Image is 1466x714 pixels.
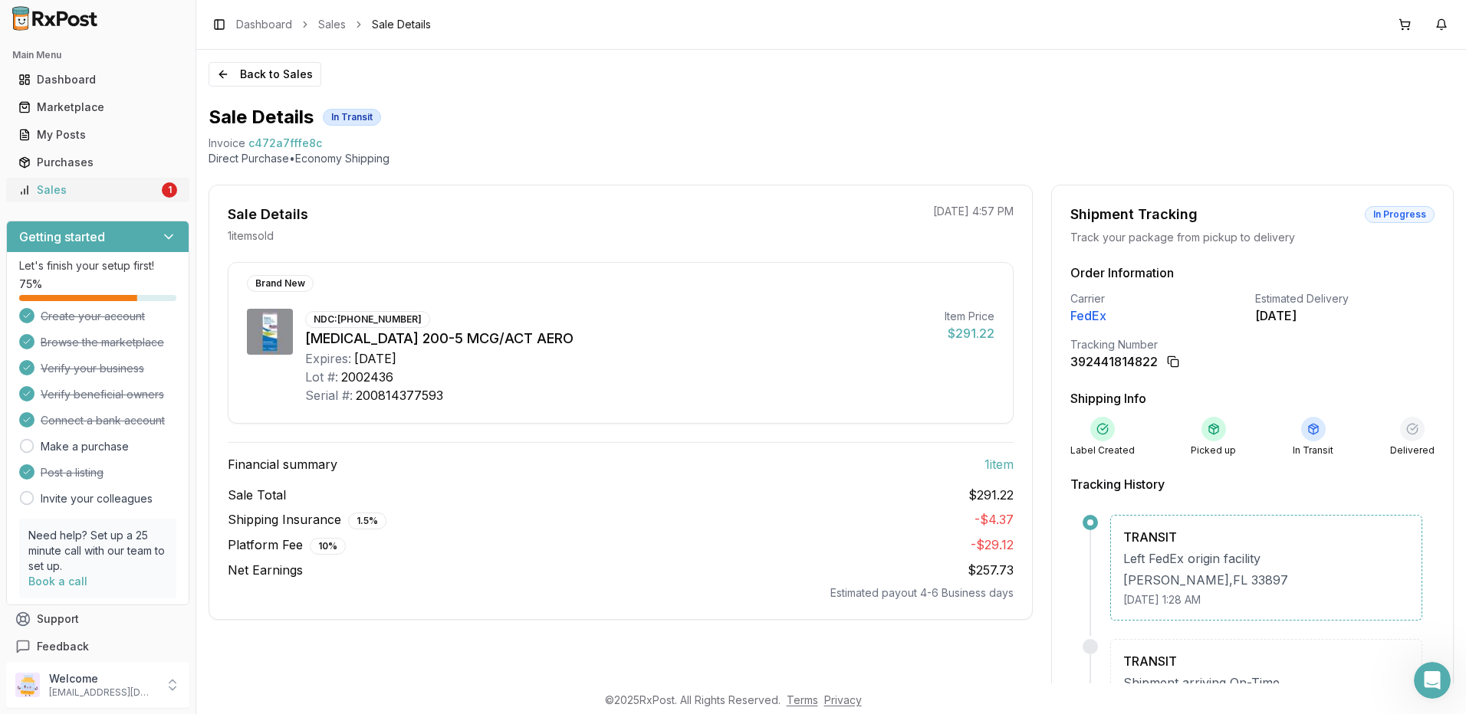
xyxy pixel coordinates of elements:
span: Net Earnings [228,561,303,579]
span: Platform Fee [228,535,346,555]
span: Feedback [37,639,89,654]
span: Post a listing [41,465,104,480]
h3: Shipping Info [1070,389,1435,408]
div: In Transit [323,109,381,126]
div: Dashboard [18,72,177,87]
button: My Posts [6,123,189,147]
button: Feedback [6,633,189,660]
div: Shipment Tracking [1070,204,1198,225]
span: - $29.12 [971,537,1014,552]
div: This is my first sale I just dropped off the package what else do I need to do on the site? [67,20,282,65]
div: Manuel says… [12,122,294,172]
iframe: Intercom live chat [1414,662,1451,699]
div: This is my first sale I just dropped off the package what else do I need to do on the site? [55,11,294,74]
div: TRANSIT [1123,652,1409,670]
a: Back to Sales [209,62,321,87]
div: Sales [18,182,159,198]
img: User avatar [15,673,40,697]
a: Privacy [824,693,862,706]
span: 75 % [19,277,42,292]
div: Serial #: [305,386,353,404]
div: If yes after you confirmed the sale the money starts to move. Since its a ACH Transfer it does ta... [25,181,239,346]
div: Tracking Number [1070,337,1435,352]
a: Book a call [28,575,87,588]
div: Lot #: [305,368,338,386]
button: Support [6,605,189,633]
span: Sale Total [228,486,286,504]
nav: breadcrumb [236,17,431,32]
span: Sale Details [372,17,431,32]
button: Emoji picker [24,502,36,514]
div: [DATE] [12,368,294,388]
p: Need help? Set up a 25 minute call with our team to set up. [28,528,167,574]
a: Dashboard [12,66,183,93]
div: TRANSIT [1123,528,1409,546]
div: [MEDICAL_DATA] 200-5 MCG/ACT AERO [305,328,932,349]
button: Upload attachment [73,502,85,514]
div: Estimated Delivery [1255,291,1435,306]
span: Verify your business [41,361,144,376]
span: - $4.37 [975,512,1014,527]
h1: Sale Details [209,105,314,129]
span: amazing [186,459,200,473]
div: Manuel says… [12,87,294,122]
p: Welcome [49,671,156,686]
a: Purchases [12,149,183,176]
p: [EMAIL_ADDRESS][DOMAIN_NAME] [49,686,156,699]
div: Close [269,6,297,34]
div: Left FedEx origin facility [1123,549,1409,568]
h2: Main Menu [12,49,183,61]
div: NDC: [PHONE_NUMBER] [305,311,430,328]
a: Sales1 [12,176,183,204]
b: [PERSON_NAME] [66,91,152,102]
a: Invite your colleagues [41,491,153,506]
div: Purchases [18,155,177,170]
div: FedEx [1070,306,1250,325]
div: Hello! You Included the packing slip inside the package correct? [25,131,239,161]
div: Expires: [305,349,351,368]
div: Shipment arriving On-Time [1123,673,1409,692]
p: 1 item sold [228,228,274,244]
span: $257.73 [968,562,1014,578]
div: If yes after you confirmed the sale the money starts to move. Since its a ACH Transfer it does ta... [12,172,251,355]
div: [DATE] [354,349,396,368]
div: Sale Details [228,204,308,225]
p: [DATE] 4:57 PM [933,204,1014,219]
a: Dashboard [236,17,292,32]
div: joined the conversation [66,90,261,103]
div: [DATE] [1255,306,1435,325]
img: Profile image for Roxy [44,8,68,33]
div: 1 [162,182,177,198]
div: Roxy says… [12,438,294,529]
p: Direct Purchase • Economy Shipping [209,151,1454,166]
div: Estimated payout 4-6 Business days [228,585,1014,601]
span: Create your account [41,309,145,324]
p: Let's finish your setup first! [19,258,176,273]
div: 200814377593 [356,386,443,404]
span: c472a7fffe8c [248,136,322,151]
div: Brand New [247,275,314,292]
p: The team can also help [74,19,191,34]
div: 1.5 % [348,513,386,529]
span: Verify beneficial owners [41,387,164,402]
button: Sales1 [6,178,189,202]
button: Marketplace [6,95,189,120]
div: In Progress [1365,206,1435,223]
span: Shipping Insurance [228,510,386,529]
span: 1 item [984,455,1014,473]
div: [PERSON_NAME] , FL 33897 [1123,571,1409,589]
textarea: Message… [13,470,294,496]
div: Label Created [1070,444,1135,457]
button: Gif picker [48,502,61,514]
div: In Transit [1293,444,1333,457]
span: Connect a bank account [41,413,165,428]
h3: Order Information [1070,264,1435,282]
div: 10 % [310,538,346,555]
a: Sales [318,17,346,32]
div: My Posts [18,127,177,142]
button: Purchases [6,150,189,175]
button: go back [10,6,39,35]
a: Marketplace [12,93,183,121]
div: Manuel says… [12,172,294,368]
div: Delivered [1390,444,1435,457]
